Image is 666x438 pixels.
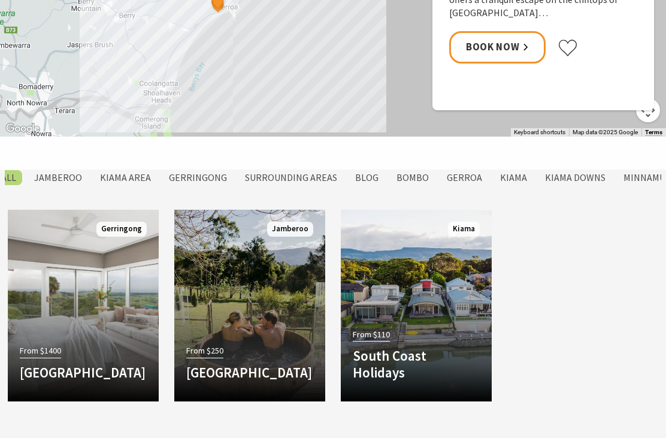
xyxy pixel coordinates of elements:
[558,39,578,57] button: Click to favourite Shutters by the Sea
[636,98,660,122] button: Map camera controls
[353,348,480,380] h4: South Coast Holidays
[494,170,533,185] label: Kiama
[239,170,343,185] label: Surrounding Areas
[539,170,611,185] label: Kiama Downs
[163,170,233,185] label: Gerringong
[28,170,88,185] label: Jamberoo
[186,344,223,358] span: From $250
[8,210,159,401] a: Another Image Used From $1400 [GEOGRAPHIC_DATA] Gerringong
[353,328,390,342] span: From $110
[449,31,546,63] a: Book Now
[20,344,61,358] span: From $1400
[267,222,313,237] span: Jamberoo
[448,222,480,237] span: Kiama
[341,210,492,401] a: Another Image Used From $110 South Coast Holidays Kiama
[186,364,313,381] h4: [GEOGRAPHIC_DATA]
[441,170,488,185] label: Gerroa
[349,170,385,185] label: Blog
[3,121,43,137] img: Google
[573,129,638,135] span: Map data ©2025 Google
[96,222,147,237] span: Gerringong
[94,170,157,185] label: Kiama Area
[174,210,325,401] a: From $250 [GEOGRAPHIC_DATA] Jamberoo
[390,170,435,185] label: Bombo
[20,364,147,381] h4: [GEOGRAPHIC_DATA]
[645,129,662,136] a: Terms (opens in new tab)
[3,121,43,137] a: Click to see this area on Google Maps
[514,128,565,137] button: Keyboard shortcuts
